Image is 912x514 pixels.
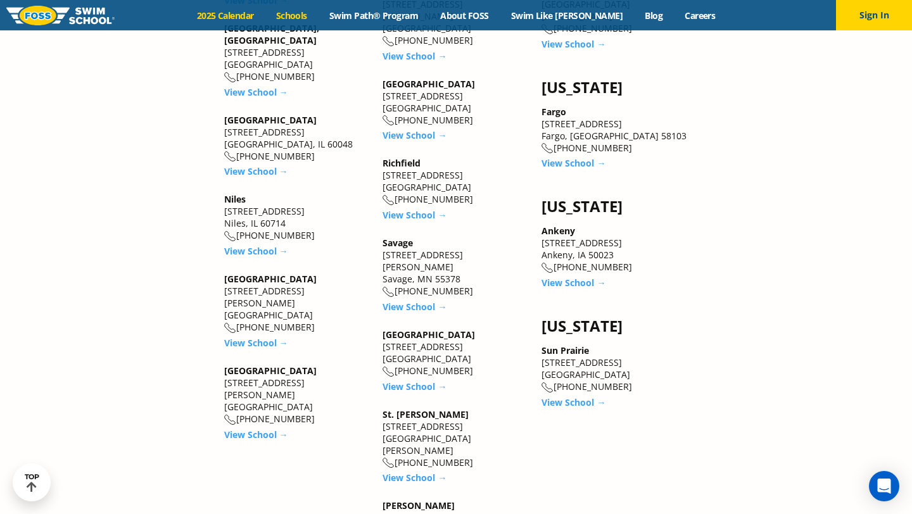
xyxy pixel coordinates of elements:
img: location-phone-o-icon.svg [224,151,236,162]
a: View School → [224,86,288,98]
img: location-phone-o-icon.svg [383,458,395,468]
div: [STREET_ADDRESS][PERSON_NAME] [GEOGRAPHIC_DATA] [PHONE_NUMBER] [224,365,370,425]
a: View School → [224,245,288,257]
img: location-phone-o-icon.svg [224,231,236,242]
div: [STREET_ADDRESS] [GEOGRAPHIC_DATA] [PHONE_NUMBER] [383,78,529,127]
img: location-phone-o-icon.svg [541,263,554,273]
a: Sun Prairie [541,344,589,356]
a: St. [PERSON_NAME] [383,408,469,420]
a: [GEOGRAPHIC_DATA] [224,273,317,285]
a: Swim Like [PERSON_NAME] [500,9,634,22]
a: 2025 Calendar [186,9,265,22]
a: Ankeny [541,225,575,237]
img: location-phone-o-icon.svg [541,143,554,154]
div: TOP [25,473,39,492]
a: View School → [383,129,446,141]
a: View School → [541,38,605,50]
a: About FOSS [429,9,500,22]
h4: [US_STATE] [541,317,688,335]
img: location-phone-o-icon.svg [383,287,395,298]
a: Careers [674,9,726,22]
a: View School → [383,50,446,62]
a: View School → [383,209,446,221]
div: [STREET_ADDRESS] [GEOGRAPHIC_DATA][PERSON_NAME] [PHONE_NUMBER] [383,408,529,469]
a: View School → [383,472,446,484]
a: [GEOGRAPHIC_DATA] [224,365,317,377]
div: [STREET_ADDRESS] [GEOGRAPHIC_DATA] [PHONE_NUMBER] [383,157,529,206]
h4: [US_STATE] [541,197,688,215]
a: View School → [224,429,288,441]
div: [STREET_ADDRESS] Ankeny, IA 50023 [PHONE_NUMBER] [541,225,688,273]
div: [STREET_ADDRESS] [GEOGRAPHIC_DATA] [PHONE_NUMBER] [224,22,370,83]
a: Fargo [541,106,566,118]
a: Schools [265,9,318,22]
a: View School → [224,165,288,177]
div: [STREET_ADDRESS] [GEOGRAPHIC_DATA] [PHONE_NUMBER] [383,329,529,377]
img: location-phone-o-icon.svg [224,72,236,83]
a: View School → [383,380,446,392]
a: Swim Path® Program [318,9,429,22]
img: location-phone-o-icon.svg [224,323,236,334]
img: location-phone-o-icon.svg [383,367,395,377]
div: [STREET_ADDRESS][PERSON_NAME] Savage, MN 55378 [PHONE_NUMBER] [383,237,529,298]
div: [STREET_ADDRESS] [GEOGRAPHIC_DATA], IL 60048 [PHONE_NUMBER] [224,114,370,163]
a: [GEOGRAPHIC_DATA] [224,114,317,126]
img: FOSS Swim School Logo [6,6,115,25]
a: View School → [541,277,605,289]
a: Blog [634,9,674,22]
img: location-phone-o-icon.svg [383,195,395,206]
a: [GEOGRAPHIC_DATA] [383,78,475,90]
h4: [US_STATE] [541,78,688,96]
div: [STREET_ADDRESS][PERSON_NAME] [GEOGRAPHIC_DATA] [PHONE_NUMBER] [224,273,370,334]
div: [STREET_ADDRESS] Niles, IL 60714 [PHONE_NUMBER] [224,193,370,242]
div: [STREET_ADDRESS] [GEOGRAPHIC_DATA] [PHONE_NUMBER] [541,344,688,393]
a: Savage [383,237,413,249]
img: location-phone-o-icon.svg [224,415,236,425]
a: View School → [383,301,446,313]
a: View School → [541,157,605,169]
a: Richfield [383,157,421,169]
a: [GEOGRAPHIC_DATA] [383,329,475,341]
a: [GEOGRAPHIC_DATA], [GEOGRAPHIC_DATA] [224,22,319,46]
div: [STREET_ADDRESS] Fargo, [GEOGRAPHIC_DATA] 58103 [PHONE_NUMBER] [541,106,688,154]
div: Open Intercom Messenger [869,471,899,501]
img: location-phone-o-icon.svg [541,382,554,393]
a: View School → [541,396,605,408]
a: Niles [224,193,246,205]
img: location-phone-o-icon.svg [383,115,395,126]
img: location-phone-o-icon.svg [383,36,395,47]
a: View School → [224,337,288,349]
